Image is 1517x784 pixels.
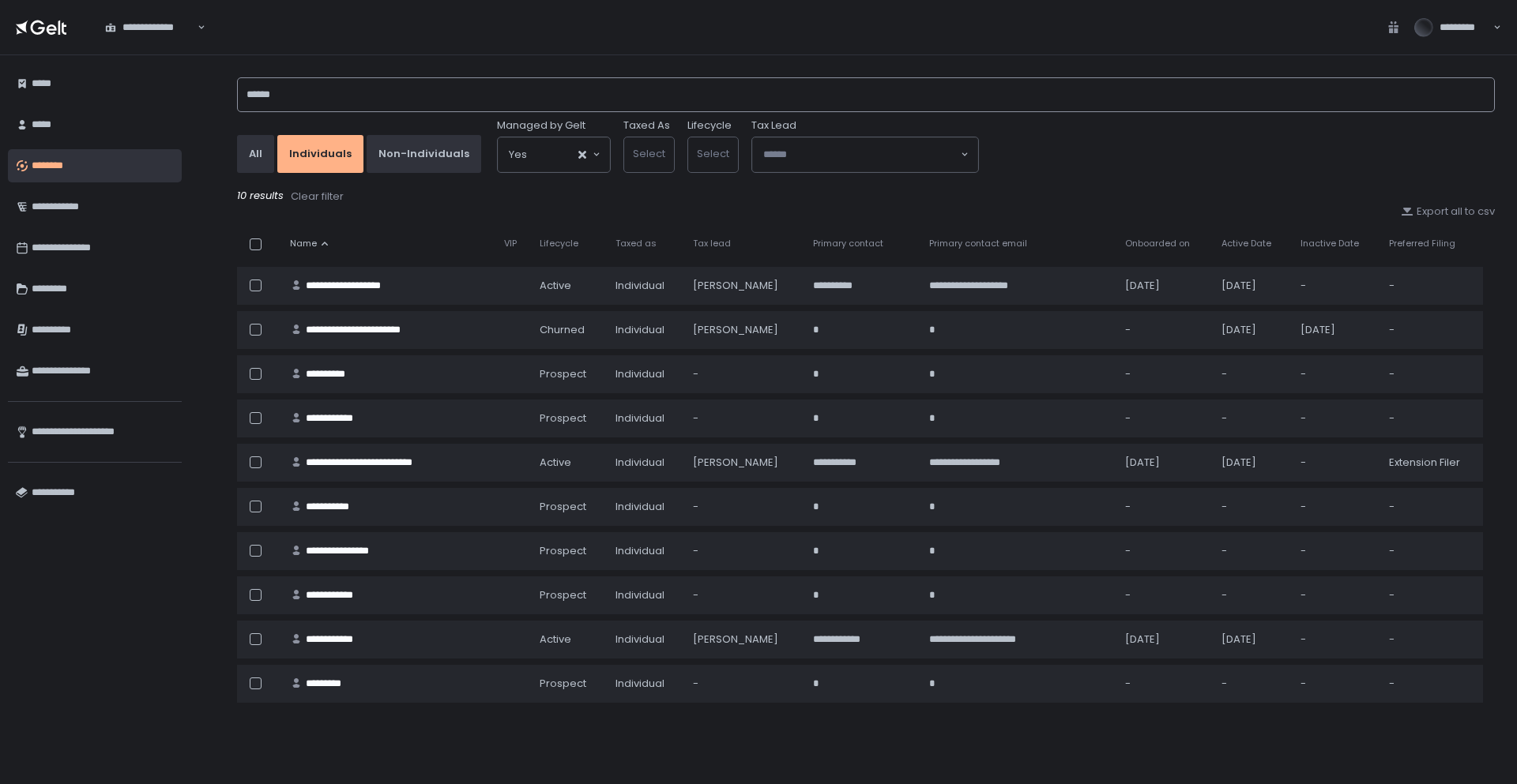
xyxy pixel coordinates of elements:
[291,189,344,204] div: Clear filter
[693,411,794,426] div: -
[1125,588,1203,602] div: -
[813,238,883,249] span: Primary contact
[497,118,585,133] span: Managed by Gelt
[540,677,586,691] span: prospect
[1301,411,1371,426] div: -
[1389,456,1474,470] div: Extension Filer
[693,588,794,602] div: -
[290,189,344,204] button: Clear filter
[277,135,363,173] button: Individuals
[615,238,657,249] span: Taxed as
[95,11,205,44] div: Search for option
[540,456,571,470] span: active
[697,146,729,161] span: Select
[1301,279,1371,293] div: -
[1125,238,1190,249] span: Onboarded on
[1222,238,1271,249] span: Active Date
[1222,456,1282,470] div: [DATE]
[1301,632,1371,647] div: -
[540,279,571,293] span: active
[693,238,731,249] span: Tax lead
[1222,279,1282,293] div: [DATE]
[1125,367,1203,381] div: -
[1222,500,1282,514] div: -
[1222,544,1282,558] div: -
[1125,411,1203,426] div: -
[1389,588,1474,602] div: -
[1389,367,1474,381] div: -
[1301,500,1371,514] div: -
[540,411,586,426] span: prospect
[527,147,577,163] input: Search for option
[540,588,586,602] span: prospect
[752,137,978,172] div: Search for option
[1389,238,1455,249] span: Preferred Filing
[693,544,794,558] div: -
[623,118,670,133] label: Taxed As
[1301,544,1371,558] div: -
[1301,323,1371,337] div: [DATE]
[540,632,571,647] span: active
[693,367,794,381] div: -
[290,238,317,249] span: Name
[1222,411,1282,426] div: -
[615,500,675,514] div: Individual
[1389,500,1474,514] div: -
[498,137,610,172] div: Search for option
[1125,544,1203,558] div: -
[693,500,794,514] div: -
[195,20,196,36] input: Search for option
[633,146,665,161] span: Select
[1389,677,1474,691] div: -
[693,677,794,691] div: -
[1401,204,1495,219] button: Export all to csv
[1222,632,1282,647] div: [DATE]
[378,147,469,161] div: Non-Individuals
[1389,632,1474,647] div: -
[615,588,675,602] div: Individual
[1125,677,1203,691] div: -
[1301,238,1359,249] span: Inactive Date
[504,238,517,249] span: VIP
[1301,588,1371,602] div: -
[1125,500,1203,514] div: -
[1125,323,1203,337] div: -
[615,677,675,691] div: Individual
[540,238,578,249] span: Lifecycle
[751,118,796,133] span: Tax Lead
[249,147,262,161] div: All
[693,323,794,337] div: [PERSON_NAME]
[540,367,586,381] span: prospect
[615,544,675,558] div: Individual
[687,118,732,133] label: Lifecycle
[1389,544,1474,558] div: -
[1125,632,1203,647] div: [DATE]
[1301,367,1371,381] div: -
[1389,279,1474,293] div: -
[1222,367,1282,381] div: -
[615,323,675,337] div: Individual
[929,238,1027,249] span: Primary contact email
[615,279,675,293] div: Individual
[693,632,794,647] div: [PERSON_NAME]
[615,411,675,426] div: Individual
[540,500,586,514] span: prospect
[615,632,675,647] div: Individual
[615,456,675,470] div: Individual
[1389,323,1474,337] div: -
[615,367,675,381] div: Individual
[367,135,481,173] button: Non-Individuals
[1222,323,1282,337] div: [DATE]
[237,189,1495,204] div: 10 results
[578,151,586,159] button: Clear Selected
[540,323,585,337] span: churned
[1125,279,1203,293] div: [DATE]
[1389,411,1474,426] div: -
[1301,677,1371,691] div: -
[763,147,959,163] input: Search for option
[1222,677,1282,691] div: -
[289,147,352,161] div: Individuals
[509,147,527,163] span: Yes
[693,279,794,293] div: [PERSON_NAME]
